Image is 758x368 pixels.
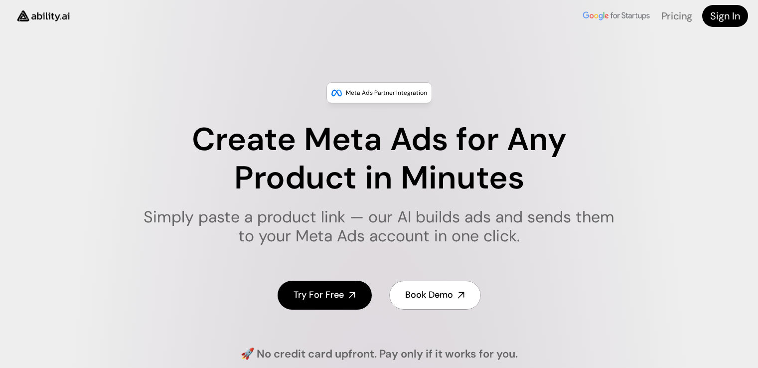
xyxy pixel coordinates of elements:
h4: Try For Free [294,289,344,301]
h1: Create Meta Ads for Any Product in Minutes [137,121,621,197]
h4: Book Demo [405,289,453,301]
h4: Sign In [710,9,740,23]
a: Sign In [702,5,748,27]
a: Book Demo [389,281,481,309]
h1: Simply paste a product link — our AI builds ads and sends them to your Meta Ads account in one cl... [137,207,621,246]
p: Meta Ads Partner Integration [346,88,427,98]
a: Try For Free [278,281,372,309]
h4: 🚀 No credit card upfront. Pay only if it works for you. [241,347,518,362]
a: Pricing [661,9,692,22]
